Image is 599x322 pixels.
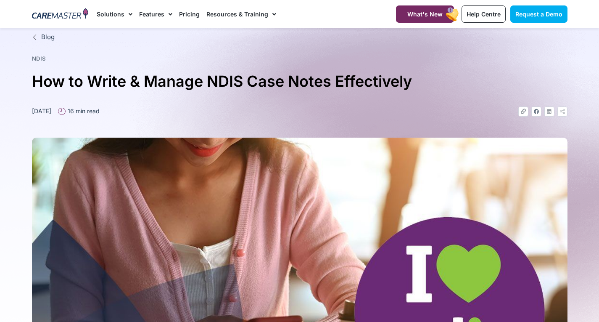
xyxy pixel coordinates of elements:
h1: How to Write & Manage NDIS Case Notes Effectively [32,69,567,94]
span: 16 min read [66,106,100,115]
span: Blog [39,32,55,42]
a: Blog [32,32,567,42]
span: What's New [407,11,443,18]
img: CareMaster Logo [32,8,89,21]
a: What's New [396,5,454,23]
time: [DATE] [32,107,51,114]
span: Help Centre [467,11,501,18]
a: Help Centre [462,5,506,23]
a: NDIS [32,55,46,62]
span: Request a Demo [515,11,562,18]
a: Request a Demo [510,5,567,23]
